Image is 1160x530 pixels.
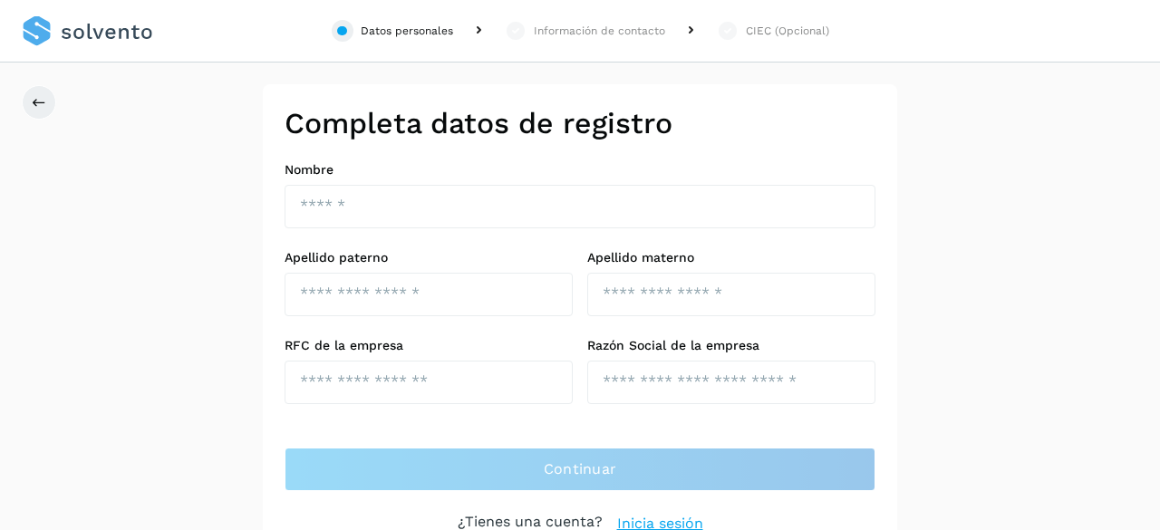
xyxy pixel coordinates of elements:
[285,162,875,178] label: Nombre
[285,106,875,140] h2: Completa datos de registro
[534,23,665,39] div: Información de contacto
[746,23,829,39] div: CIEC (Opcional)
[285,338,573,353] label: RFC de la empresa
[361,23,453,39] div: Datos personales
[544,459,617,479] span: Continuar
[587,338,875,353] label: Razón Social de la empresa
[285,448,875,491] button: Continuar
[285,250,573,265] label: Apellido paterno
[587,250,875,265] label: Apellido materno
